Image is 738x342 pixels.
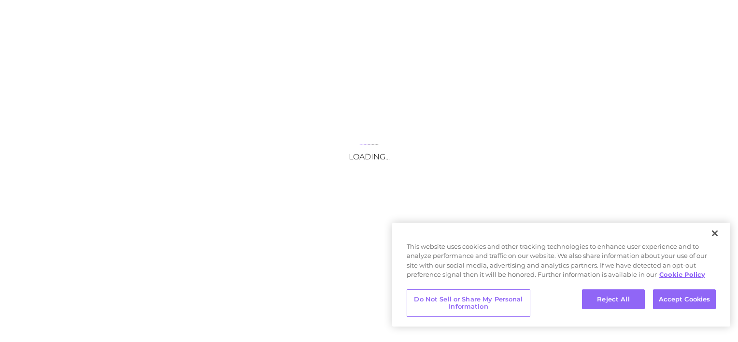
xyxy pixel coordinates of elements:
a: More information about your privacy, opens in a new tab [659,271,705,278]
div: Privacy [392,223,730,327]
button: Do Not Sell or Share My Personal Information, Opens the preference center dialog [407,289,530,317]
h3: Loading... [272,152,466,161]
div: This website uses cookies and other tracking technologies to enhance user experience and to analy... [392,242,730,285]
div: Cookie banner [392,223,730,327]
button: Close [704,223,725,244]
button: Accept Cookies [653,289,716,310]
button: Reject All [582,289,645,310]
